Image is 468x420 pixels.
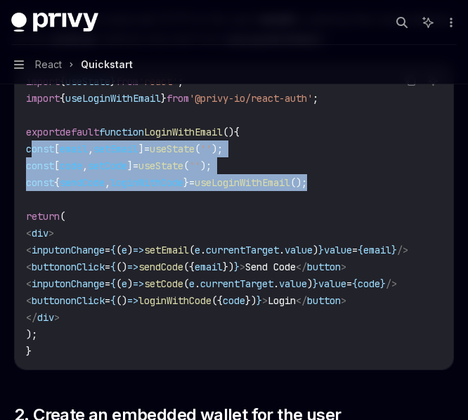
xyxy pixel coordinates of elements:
[88,159,127,172] span: setCode
[116,294,127,307] span: ()
[116,277,122,290] span: (
[26,244,32,256] span: <
[183,277,189,290] span: (
[54,176,60,189] span: {
[60,143,88,155] span: email
[200,143,212,155] span: ''
[26,92,60,105] span: import
[195,143,200,155] span: (
[105,294,110,307] span: =
[212,294,223,307] span: ({
[296,261,307,273] span: </
[189,244,195,256] span: (
[116,244,122,256] span: (
[195,277,200,290] span: .
[26,159,54,172] span: const
[279,244,285,256] span: .
[290,176,307,189] span: ();
[358,277,380,290] span: code
[26,261,32,273] span: <
[32,261,65,273] span: button
[397,244,408,256] span: />
[65,261,105,273] span: onClick
[65,92,161,105] span: useLoginWithEmail
[352,277,358,290] span: {
[443,13,457,32] button: More actions
[127,277,133,290] span: )
[54,311,60,324] span: >
[245,261,296,273] span: Send Code
[32,294,65,307] span: button
[256,294,262,307] span: }
[200,159,212,172] span: );
[200,244,206,256] span: .
[105,244,110,256] span: =
[127,244,133,256] span: )
[32,227,48,239] span: div
[65,294,105,307] span: onClick
[127,294,138,307] span: =>
[60,210,65,223] span: (
[318,277,346,290] span: value
[37,311,54,324] span: div
[32,244,60,256] span: input
[138,159,183,172] span: useState
[60,126,99,138] span: default
[26,176,54,189] span: const
[307,261,341,273] span: button
[138,143,144,155] span: ]
[60,277,105,290] span: onChange
[26,210,60,223] span: return
[313,277,318,290] span: }
[127,159,133,172] span: ]
[341,294,346,307] span: >
[223,294,245,307] span: code
[223,261,234,273] span: })
[26,227,32,239] span: <
[245,294,256,307] span: })
[54,143,60,155] span: [
[93,143,138,155] span: setEmail
[60,176,105,189] span: sendCode
[391,244,397,256] span: }
[133,159,138,172] span: =
[324,244,352,256] span: value
[296,294,307,307] span: </
[133,244,144,256] span: =>
[82,159,88,172] span: ,
[167,92,189,105] span: from
[189,176,195,189] span: =
[26,143,54,155] span: const
[212,143,223,155] span: );
[318,244,324,256] span: }
[195,261,223,273] span: email
[26,126,60,138] span: export
[189,92,313,105] span: '@privy-io/react-auth'
[307,294,341,307] span: button
[60,159,82,172] span: code
[195,176,290,189] span: useLoginWithEmail
[110,277,116,290] span: {
[358,244,363,256] span: {
[60,92,65,105] span: {
[386,277,397,290] span: />
[60,244,105,256] span: onChange
[26,328,37,341] span: );
[26,294,32,307] span: <
[161,92,167,105] span: }
[110,176,183,189] span: loginWithCode
[81,56,133,73] div: Quickstart
[110,244,116,256] span: {
[144,244,189,256] span: setEmail
[122,277,127,290] span: e
[223,126,234,138] span: ()
[279,277,307,290] span: value
[363,244,391,256] span: email
[206,244,279,256] span: currentTarget
[313,244,318,256] span: )
[105,261,110,273] span: =
[144,277,183,290] span: setCode
[116,261,127,273] span: ()
[307,277,313,290] span: )
[234,126,240,138] span: {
